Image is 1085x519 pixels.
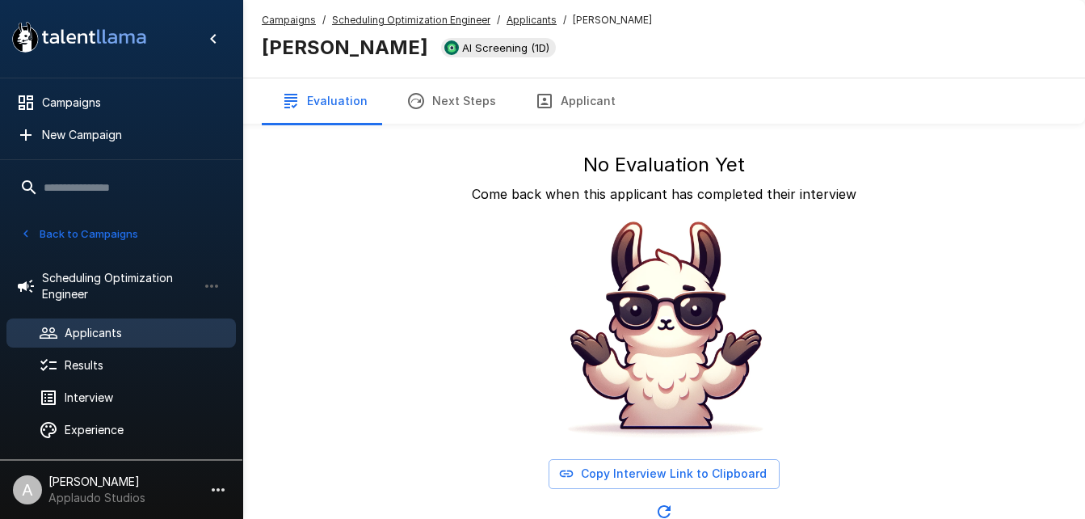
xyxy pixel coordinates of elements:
b: [PERSON_NAME] [262,36,428,59]
img: Animated document [543,210,785,453]
button: Applicant [515,78,635,124]
button: Evaluation [262,78,387,124]
button: Copy Interview Link to Clipboard [549,459,780,489]
p: Come back when this applicant has completed their interview [472,184,856,204]
span: AI Screening (1D) [456,41,556,54]
button: Next Steps [387,78,515,124]
span: / [322,12,326,28]
u: Campaigns [262,14,316,26]
span: / [497,12,500,28]
u: Scheduling Optimization Engineer [332,14,490,26]
h5: No Evaluation Yet [583,152,745,178]
div: View profile in SmartRecruiters [441,38,556,57]
span: [PERSON_NAME] [573,12,652,28]
u: Applicants [507,14,557,26]
span: / [563,12,566,28]
img: smartrecruiters_logo.jpeg [444,40,459,55]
